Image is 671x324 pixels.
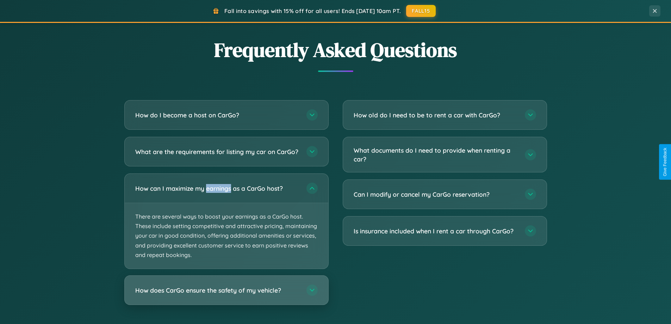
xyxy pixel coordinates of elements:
[135,286,299,295] h3: How does CarGo ensure the safety of my vehicle?
[124,36,547,63] h2: Frequently Asked Questions
[406,5,436,17] button: FALL15
[135,147,299,156] h3: What are the requirements for listing my car on CarGo?
[354,111,518,120] h3: How old do I need to be to rent a car with CarGo?
[663,148,667,176] div: Give Feedback
[354,190,518,199] h3: Can I modify or cancel my CarGo reservation?
[354,227,518,236] h3: Is insurance included when I rent a car through CarGo?
[354,146,518,163] h3: What documents do I need to provide when renting a car?
[135,184,299,193] h3: How can I maximize my earnings as a CarGo host?
[224,7,401,14] span: Fall into savings with 15% off for all users! Ends [DATE] 10am PT.
[125,203,328,269] p: There are several ways to boost your earnings as a CarGo host. These include setting competitive ...
[135,111,299,120] h3: How do I become a host on CarGo?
